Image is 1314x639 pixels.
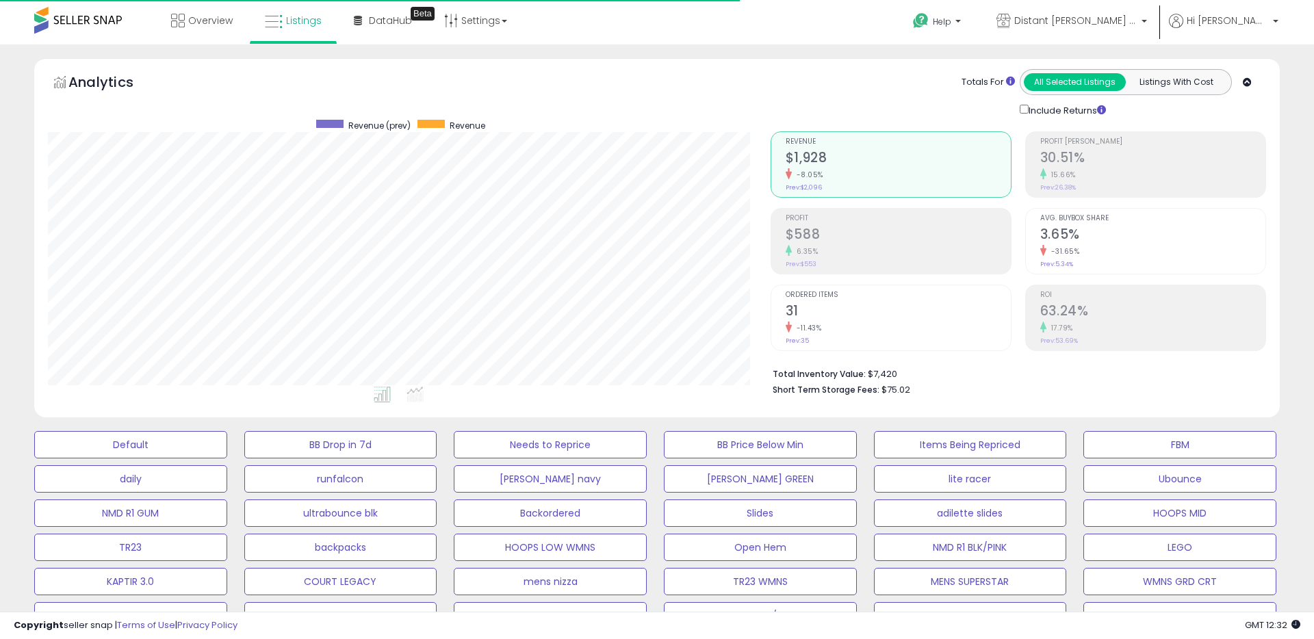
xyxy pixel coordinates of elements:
span: Help [933,16,951,27]
small: 15.66% [1046,170,1076,180]
button: LEGO [1083,534,1276,561]
button: FBM [1083,431,1276,458]
button: Default [34,431,227,458]
small: 6.35% [792,246,819,257]
button: Open Hem [664,534,857,561]
a: Privacy Policy [177,618,237,631]
small: Prev: 26.38% [1040,183,1076,192]
button: Ubounce [1083,465,1276,493]
small: -8.05% [792,170,823,180]
span: Listings [286,14,322,27]
a: Hi [PERSON_NAME] [1169,14,1278,44]
b: Total Inventory Value: [773,368,866,380]
button: adilette slides [874,499,1067,527]
span: Profit [PERSON_NAME] [1040,138,1265,146]
span: Hi [PERSON_NAME] [1187,14,1269,27]
span: Overview [188,14,233,27]
button: MENS SUPERSTAR [874,568,1067,595]
small: Prev: 53.69% [1040,337,1078,345]
button: Items Being Repriced [874,431,1067,458]
li: $7,420 [773,365,1256,381]
h5: Analytics [68,73,160,95]
span: Ordered Items [786,291,1011,299]
button: BB Price Below Min [664,431,857,458]
small: -31.65% [1046,246,1080,257]
button: HOOPS LOW WMNS [454,534,647,561]
button: Listings With Cost [1125,73,1227,91]
h2: $588 [786,226,1011,245]
small: -11.43% [792,323,822,333]
button: mens nizza [454,568,647,595]
button: KAPTIR 3.0 [34,568,227,595]
span: Revenue (prev) [348,120,411,131]
h2: 63.24% [1040,303,1265,322]
small: Prev: 5.34% [1040,260,1073,268]
button: HOOPS MID [1083,499,1276,527]
button: backpacks [244,534,437,561]
span: Avg. Buybox Share [1040,215,1265,222]
span: DataHub [369,14,412,27]
span: Revenue [786,138,1011,146]
a: Terms of Use [117,618,175,631]
button: NMD R1 GUM [34,499,227,527]
button: All Selected Listings [1024,73,1126,91]
button: NMD R1 BLK/PINK [874,534,1067,561]
div: Totals For [962,76,1015,89]
div: Include Returns [1009,102,1122,118]
span: 2025-10-8 12:32 GMT [1245,618,1300,631]
button: Needs to Reprice [454,431,647,458]
button: TR23 [34,534,227,561]
h2: 30.51% [1040,150,1265,168]
small: 17.79% [1046,323,1073,333]
button: Backordered [454,499,647,527]
button: TR23 WMNS [664,568,857,595]
button: [PERSON_NAME] navy [454,465,647,493]
h2: $1,928 [786,150,1011,168]
button: daily [34,465,227,493]
button: [PERSON_NAME] GREEN [664,465,857,493]
b: Short Term Storage Fees: [773,384,879,395]
button: BB Drop in 7d [244,431,437,458]
button: ultrabounce blk [244,499,437,527]
h2: 31 [786,303,1011,322]
button: Slides [664,499,857,527]
strong: Copyright [14,618,64,631]
small: Prev: $2,096 [786,183,822,192]
span: ROI [1040,291,1265,299]
i: Get Help [912,12,929,29]
button: COURT LEGACY [244,568,437,595]
span: Distant [PERSON_NAME] Enterprises [1014,14,1137,27]
span: Profit [786,215,1011,222]
div: Tooltip anchor [411,7,435,21]
small: Prev: 35 [786,337,809,345]
small: Prev: $553 [786,260,816,268]
span: $75.02 [881,383,910,396]
a: Help [902,2,975,44]
button: runfalcon [244,465,437,493]
h2: 3.65% [1040,226,1265,245]
button: WMNS GRD CRT [1083,568,1276,595]
span: Revenue [450,120,485,131]
button: lite racer [874,465,1067,493]
div: seller snap | | [14,619,237,632]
